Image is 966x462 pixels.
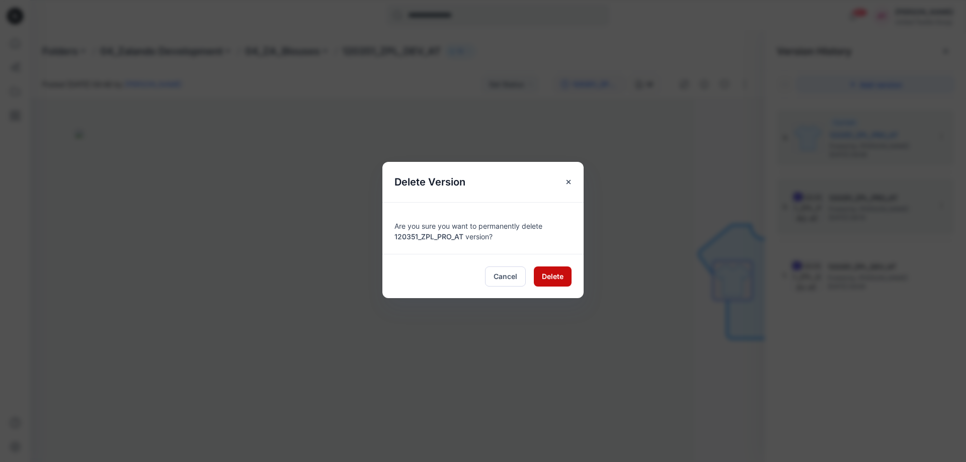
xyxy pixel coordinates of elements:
[559,173,578,191] button: Close
[394,215,572,242] div: Are you sure you want to permanently delete version?
[542,271,563,282] span: Delete
[394,232,463,241] span: 120351_ZPL_PRO_AT
[534,266,572,287] button: Delete
[382,162,477,202] h5: Delete Version
[494,271,517,282] span: Cancel
[485,266,526,287] button: Cancel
